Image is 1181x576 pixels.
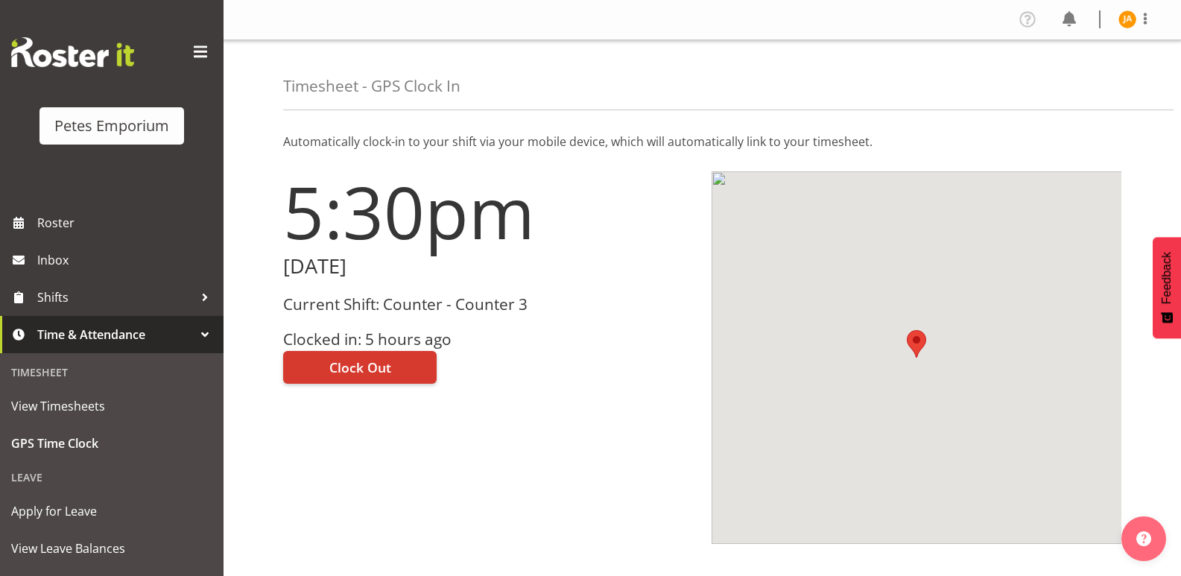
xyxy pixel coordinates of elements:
[11,537,212,560] span: View Leave Balances
[11,395,212,417] span: View Timesheets
[11,500,212,522] span: Apply for Leave
[1136,531,1151,546] img: help-xxl-2.png
[4,462,220,493] div: Leave
[4,387,220,425] a: View Timesheets
[37,323,194,346] span: Time & Attendance
[11,432,212,455] span: GPS Time Clock
[329,358,391,377] span: Clock Out
[4,425,220,462] a: GPS Time Clock
[283,255,694,278] h2: [DATE]
[1153,237,1181,338] button: Feedback - Show survey
[1118,10,1136,28] img: jeseryl-armstrong10788.jpg
[37,249,216,271] span: Inbox
[283,296,694,313] h3: Current Shift: Counter - Counter 3
[11,37,134,67] img: Rosterit website logo
[1160,252,1174,304] span: Feedback
[4,357,220,387] div: Timesheet
[37,212,216,234] span: Roster
[283,171,694,252] h1: 5:30pm
[283,77,460,95] h4: Timesheet - GPS Clock In
[54,115,169,137] div: Petes Emporium
[37,286,194,308] span: Shifts
[4,493,220,530] a: Apply for Leave
[283,133,1121,151] p: Automatically clock-in to your shift via your mobile device, which will automatically link to you...
[4,530,220,567] a: View Leave Balances
[283,351,437,384] button: Clock Out
[283,331,694,348] h3: Clocked in: 5 hours ago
